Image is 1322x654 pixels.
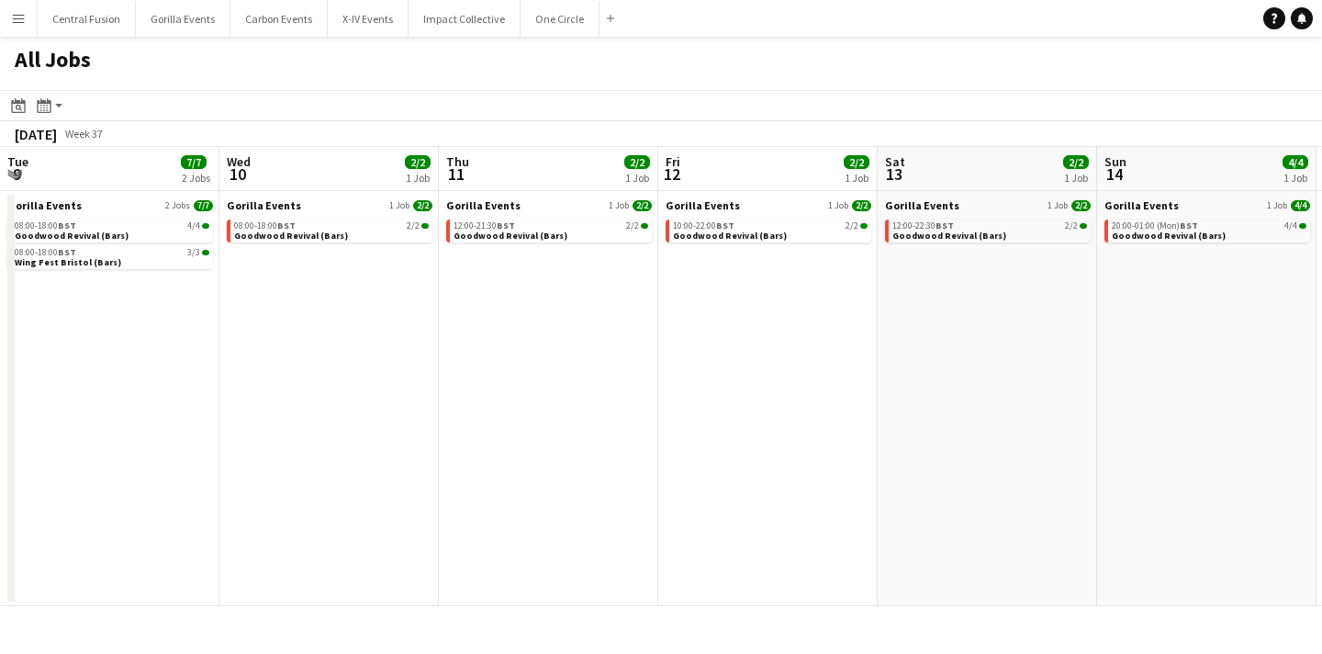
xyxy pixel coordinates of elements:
[224,163,251,185] span: 10
[446,198,521,212] span: Gorilla Events
[405,155,431,169] span: 2/2
[202,223,209,229] span: 4/4
[454,230,567,242] span: Goodwood Revival (Bars)
[389,200,409,211] span: 1 Job
[446,198,652,212] a: Gorilla Events1 Job2/2
[846,221,858,231] span: 2/2
[1102,163,1126,185] span: 14
[15,125,57,143] div: [DATE]
[38,1,136,37] button: Central Fusion
[328,1,409,37] button: X-IV Events
[852,200,871,211] span: 2/2
[7,198,213,212] a: Gorilla Events2 Jobs7/7
[409,1,521,37] button: Impact Collective
[1112,221,1198,231] span: 20:00-01:00 (Mon)
[609,200,629,211] span: 1 Job
[407,221,420,231] span: 2/2
[182,171,210,185] div: 2 Jobs
[1267,200,1287,211] span: 1 Job
[61,127,106,141] span: Week 37
[663,163,680,185] span: 12
[227,198,432,212] a: Gorilla Events1 Job2/2
[5,163,28,185] span: 9
[641,223,648,229] span: 2/2
[1104,198,1310,212] a: Gorilla Events1 Job4/4
[666,153,680,170] span: Fri
[882,163,905,185] span: 13
[633,200,652,211] span: 2/2
[673,220,868,241] a: 10:00-22:00BST2/2Goodwood Revival (Bars)
[935,220,954,231] span: BST
[1299,223,1306,229] span: 4/4
[892,230,1006,242] span: Goodwood Revival (Bars)
[7,153,28,170] span: Tue
[1080,223,1087,229] span: 2/2
[406,171,430,185] div: 1 Job
[1104,198,1179,212] span: Gorilla Events
[15,246,209,267] a: 08:00-18:00BST3/3Wing Fest Bristol (Bars)
[885,198,959,212] span: Gorilla Events
[446,198,652,246] div: Gorilla Events1 Job2/212:00-21:30BST2/2Goodwood Revival (Bars)
[187,221,200,231] span: 4/4
[58,246,76,258] span: BST
[497,220,515,231] span: BST
[892,220,1087,241] a: 12:00-22:30BST2/2Goodwood Revival (Bars)
[446,153,469,170] span: Thu
[421,223,429,229] span: 2/2
[624,155,650,169] span: 2/2
[885,198,1091,212] a: Gorilla Events1 Job2/2
[666,198,871,212] a: Gorilla Events1 Job2/2
[625,171,649,185] div: 1 Job
[1112,230,1226,242] span: Goodwood Revival (Bars)
[828,200,848,211] span: 1 Job
[666,198,740,212] span: Gorilla Events
[1065,221,1078,231] span: 2/2
[443,163,469,185] span: 11
[1071,200,1091,211] span: 2/2
[15,256,121,268] span: Wing Fest Bristol (Bars)
[227,153,251,170] span: Wed
[673,221,734,231] span: 10:00-22:00
[227,198,432,246] div: Gorilla Events1 Job2/208:00-18:00BST2/2Goodwood Revival (Bars)
[194,200,213,211] span: 7/7
[1291,200,1310,211] span: 4/4
[187,248,200,257] span: 3/3
[234,230,348,242] span: Goodwood Revival (Bars)
[1104,198,1310,246] div: Gorilla Events1 Job4/420:00-01:00 (Mon)BST4/4Goodwood Revival (Bars)
[1112,220,1306,241] a: 20:00-01:00 (Mon)BST4/4Goodwood Revival (Bars)
[227,198,301,212] span: Gorilla Events
[454,221,515,231] span: 12:00-21:30
[15,220,209,241] a: 08:00-18:00BST4/4Goodwood Revival (Bars)
[673,230,787,242] span: Goodwood Revival (Bars)
[845,171,868,185] div: 1 Job
[234,221,296,231] span: 08:00-18:00
[7,198,213,273] div: Gorilla Events2 Jobs7/708:00-18:00BST4/4Goodwood Revival (Bars)08:00-18:00BST3/3Wing Fest Bristol...
[1064,171,1088,185] div: 1 Job
[7,198,82,212] span: Gorilla Events
[844,155,869,169] span: 2/2
[1104,153,1126,170] span: Sun
[15,248,76,257] span: 08:00-18:00
[1283,171,1307,185] div: 1 Job
[202,250,209,255] span: 3/3
[716,220,734,231] span: BST
[1283,155,1308,169] span: 4/4
[181,155,207,169] span: 7/7
[521,1,599,37] button: One Circle
[1063,155,1089,169] span: 2/2
[454,220,648,241] a: 12:00-21:30BST2/2Goodwood Revival (Bars)
[15,221,76,231] span: 08:00-18:00
[165,200,190,211] span: 2 Jobs
[860,223,868,229] span: 2/2
[413,200,432,211] span: 2/2
[1180,220,1198,231] span: BST
[626,221,639,231] span: 2/2
[892,221,954,231] span: 12:00-22:30
[1048,200,1068,211] span: 1 Job
[1284,221,1297,231] span: 4/4
[277,220,296,231] span: BST
[885,153,905,170] span: Sat
[230,1,328,37] button: Carbon Events
[885,198,1091,246] div: Gorilla Events1 Job2/212:00-22:30BST2/2Goodwood Revival (Bars)
[15,230,129,242] span: Goodwood Revival (Bars)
